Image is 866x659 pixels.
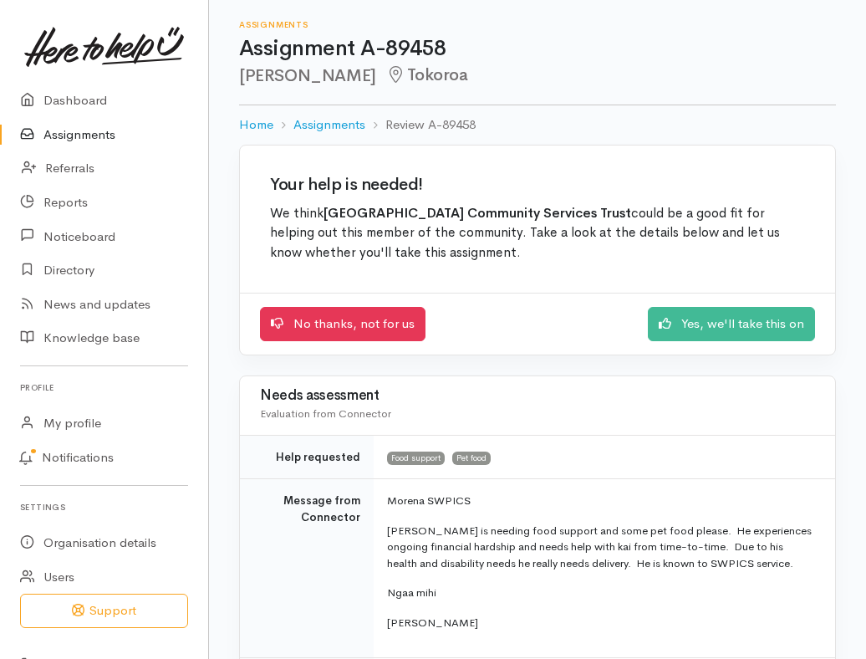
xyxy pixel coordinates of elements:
[386,64,468,85] span: Tokoroa
[270,176,805,194] h2: Your help is needed!
[260,388,815,404] h3: Needs assessment
[240,435,374,479] td: Help requested
[270,204,805,263] p: We think could be a good fit for helping out this member of the community. Take a look at the det...
[452,452,491,465] span: Pet food
[239,37,836,61] h1: Assignment A-89458
[293,115,365,135] a: Assignments
[240,479,374,658] td: Message from Connector
[387,493,815,509] p: Morena SWPICS
[365,115,476,135] li: Review A-89458
[20,376,188,399] h6: Profile
[20,496,188,519] h6: Settings
[260,406,391,421] span: Evaluation from Connector
[239,66,836,85] h2: [PERSON_NAME]
[387,585,815,601] p: Ngaa mihi
[239,115,273,135] a: Home
[323,205,631,222] b: [GEOGRAPHIC_DATA] Community Services Trust
[239,20,836,29] h6: Assignments
[239,105,836,145] nav: breadcrumb
[260,307,425,341] a: No thanks, not for us
[387,452,445,465] span: Food support
[648,307,815,341] a: Yes, we'll take this on
[387,523,815,572] p: [PERSON_NAME] is needing food support and some pet food please. He experiences ongoing financial ...
[387,615,815,631] p: [PERSON_NAME]
[20,594,188,628] button: Support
